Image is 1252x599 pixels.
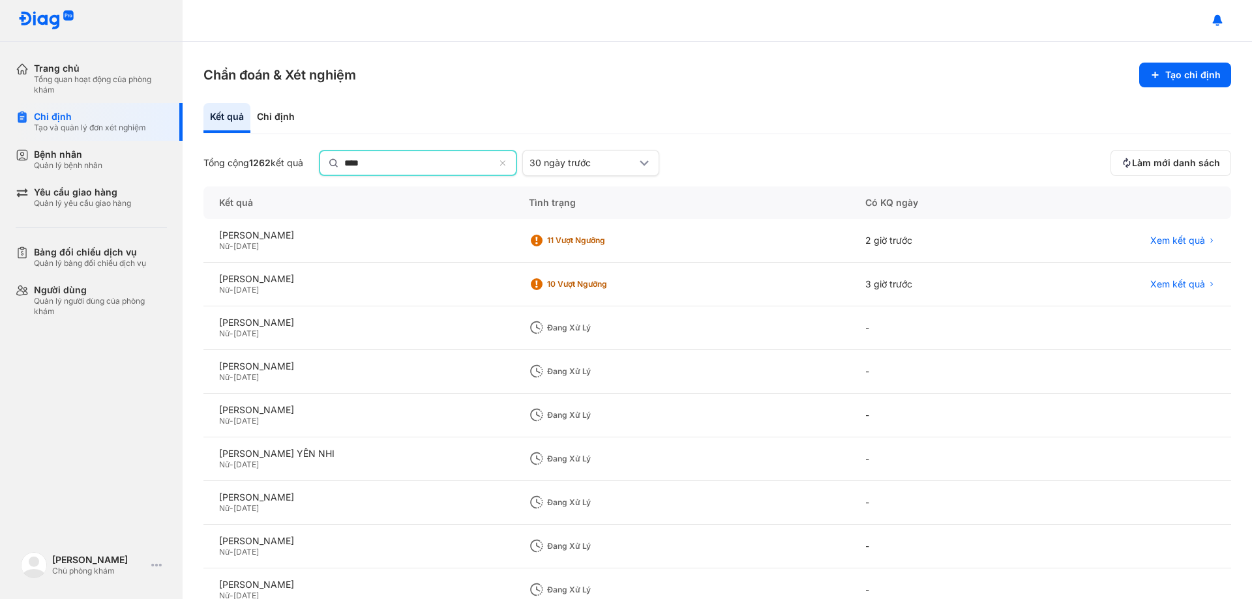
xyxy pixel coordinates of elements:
[233,285,259,295] span: [DATE]
[230,416,233,426] span: -
[219,547,230,557] span: Nữ
[529,157,636,169] div: 30 ngày trước
[219,273,498,285] div: [PERSON_NAME]
[219,285,230,295] span: Nữ
[203,103,250,133] div: Kết quả
[850,437,1028,481] div: -
[230,329,233,338] span: -
[547,235,651,246] div: 11 Vượt ngưỡng
[233,460,259,469] span: [DATE]
[219,329,230,338] span: Nữ
[249,157,271,168] span: 1262
[850,219,1028,263] div: 2 giờ trước
[1150,235,1205,246] span: Xem kết quả
[850,394,1028,437] div: -
[513,186,849,219] div: Tình trạng
[233,241,259,251] span: [DATE]
[34,160,102,171] div: Quản lý bệnh nhân
[233,503,259,513] span: [DATE]
[203,66,356,84] h3: Chẩn đoán & Xét nghiệm
[233,547,259,557] span: [DATE]
[34,284,167,296] div: Người dùng
[230,460,233,469] span: -
[34,258,146,269] div: Quản lý bảng đối chiếu dịch vụ
[219,360,498,372] div: [PERSON_NAME]
[34,246,146,258] div: Bảng đối chiếu dịch vụ
[52,566,146,576] div: Chủ phòng khám
[230,285,233,295] span: -
[34,186,131,198] div: Yêu cầu giao hàng
[219,491,498,503] div: [PERSON_NAME]
[219,416,230,426] span: Nữ
[1139,63,1231,87] button: Tạo chỉ định
[219,460,230,469] span: Nữ
[250,103,301,133] div: Chỉ định
[18,10,74,31] img: logo
[547,323,651,333] div: Đang xử lý
[34,74,167,95] div: Tổng quan hoạt động của phòng khám
[850,263,1028,306] div: 3 giờ trước
[547,279,651,289] div: 10 Vượt ngưỡng
[203,157,303,169] div: Tổng cộng kết quả
[219,372,230,382] span: Nữ
[21,552,47,578] img: logo
[850,350,1028,394] div: -
[34,296,167,317] div: Quản lý người dùng của phòng khám
[547,541,651,551] div: Đang xử lý
[850,481,1028,525] div: -
[219,229,498,241] div: [PERSON_NAME]
[850,525,1028,568] div: -
[219,404,498,416] div: [PERSON_NAME]
[233,416,259,426] span: [DATE]
[233,372,259,382] span: [DATE]
[547,585,651,595] div: Đang xử lý
[547,454,651,464] div: Đang xử lý
[52,554,146,566] div: [PERSON_NAME]
[34,149,102,160] div: Bệnh nhân
[34,111,146,123] div: Chỉ định
[219,503,230,513] span: Nữ
[230,503,233,513] span: -
[1110,150,1231,176] button: Làm mới danh sách
[219,448,498,460] div: [PERSON_NAME] YẾN NHI
[219,241,230,251] span: Nữ
[233,329,259,338] span: [DATE]
[219,579,498,591] div: [PERSON_NAME]
[547,366,651,377] div: Đang xử lý
[1132,157,1220,169] span: Làm mới danh sách
[230,372,233,382] span: -
[34,198,131,209] div: Quản lý yêu cầu giao hàng
[850,306,1028,350] div: -
[547,497,651,508] div: Đang xử lý
[547,410,651,420] div: Đang xử lý
[850,186,1028,219] div: Có KQ ngày
[219,535,498,547] div: [PERSON_NAME]
[230,547,233,557] span: -
[219,317,498,329] div: [PERSON_NAME]
[34,63,167,74] div: Trang chủ
[203,186,513,219] div: Kết quả
[34,123,146,133] div: Tạo và quản lý đơn xét nghiệm
[1150,278,1205,290] span: Xem kết quả
[230,241,233,251] span: -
